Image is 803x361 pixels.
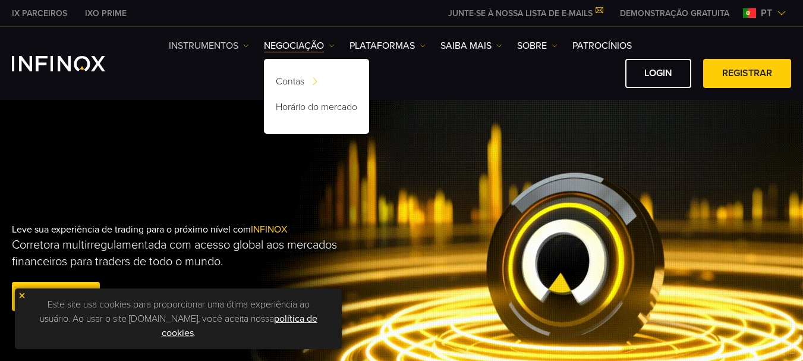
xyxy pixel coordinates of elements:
a: Horário do mercado [264,96,369,122]
p: Este site usa cookies para proporcionar uma ótima experiência ao usuário. Ao usar o site [DOMAIN_... [21,294,336,343]
a: INFINOX Logo [12,56,133,71]
span: pt [756,6,777,20]
p: Corretora multirregulamentada com acesso global aos mercados financeiros para traders de todo o m... [12,237,342,270]
a: Patrocínios [572,39,632,53]
img: yellow close icon [18,291,26,300]
a: INFINOX [3,7,76,20]
a: JUNTE-SE À NOSSA LISTA DE E-MAILS [439,8,611,18]
a: Registrar [703,59,791,88]
a: INFINOX MENU [611,7,738,20]
div: Leve sua experiência de trading para o próximo nível com [12,205,425,333]
a: SOBRE [517,39,558,53]
a: Contas [264,71,369,96]
a: Login [625,59,691,88]
a: INFINOX [76,7,136,20]
a: Saiba mais [440,39,502,53]
a: NEGOCIAÇÃO [264,39,335,53]
a: PLATAFORMAS [349,39,426,53]
a: Registrar [12,282,100,311]
a: Instrumentos [169,39,249,53]
span: INFINOX [251,224,287,236]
